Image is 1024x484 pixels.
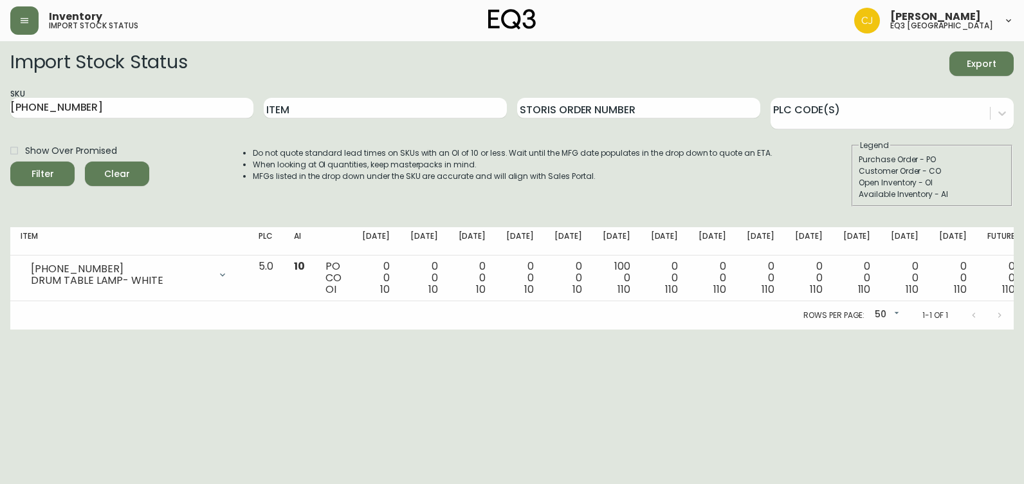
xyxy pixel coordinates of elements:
[572,282,582,297] span: 10
[859,165,1005,177] div: Customer Order - CO
[843,261,871,295] div: 0 0
[617,282,630,297] span: 110
[891,261,919,295] div: 0 0
[736,227,785,256] th: [DATE]
[881,227,929,256] th: [DATE]
[554,261,582,295] div: 0 0
[284,227,315,256] th: AI
[859,189,1005,200] div: Available Inventory - AI
[253,147,773,159] li: Do not quote standard lead times on SKUs with an OI of 10 or less. Wait until the MFG date popula...
[544,227,592,256] th: [DATE]
[870,304,902,326] div: 50
[524,282,534,297] span: 10
[21,261,238,289] div: [PHONE_NUMBER]DRUM TABLE LAMP- WHITE
[10,51,187,76] h2: Import Stock Status
[352,227,400,256] th: [DATE]
[95,166,139,182] span: Clear
[785,227,833,256] th: [DATE]
[506,261,534,295] div: 0 0
[795,261,823,295] div: 0 0
[603,261,630,295] div: 100 0
[476,282,486,297] span: 10
[592,227,641,256] th: [DATE]
[929,227,977,256] th: [DATE]
[665,282,678,297] span: 110
[448,227,497,256] th: [DATE]
[641,227,689,256] th: [DATE]
[747,261,774,295] div: 0 0
[699,261,726,295] div: 0 0
[859,177,1005,189] div: Open Inventory - OI
[1002,282,1015,297] span: 110
[428,282,438,297] span: 10
[294,259,305,274] span: 10
[325,261,342,295] div: PO CO
[859,140,890,151] legend: Legend
[859,154,1005,165] div: Purchase Order - PO
[688,227,736,256] th: [DATE]
[31,275,210,286] div: DRUM TABLE LAMP- WHITE
[987,261,1015,295] div: 0 0
[10,162,75,186] button: Filter
[32,166,54,182] div: Filter
[890,12,981,22] span: [PERSON_NAME]
[31,263,210,275] div: [PHONE_NUMBER]
[25,144,117,158] span: Show Over Promised
[810,282,823,297] span: 110
[960,56,1003,72] span: Export
[496,227,544,256] th: [DATE]
[459,261,486,295] div: 0 0
[922,310,948,321] p: 1-1 of 1
[906,282,919,297] span: 110
[325,282,336,297] span: OI
[833,227,881,256] th: [DATE]
[854,8,880,33] img: 7836c8950ad67d536e8437018b5c2533
[890,22,993,30] h5: eq3 [GEOGRAPHIC_DATA]
[400,227,448,256] th: [DATE]
[949,51,1014,76] button: Export
[939,261,967,295] div: 0 0
[253,171,773,182] li: MFGs listed in the drop down under the SKU are accurate and will align with Sales Portal.
[954,282,967,297] span: 110
[85,162,149,186] button: Clear
[248,227,284,256] th: PLC
[651,261,679,295] div: 0 0
[10,227,248,256] th: Item
[49,22,138,30] h5: import stock status
[380,282,390,297] span: 10
[488,9,536,30] img: logo
[49,12,102,22] span: Inventory
[362,261,390,295] div: 0 0
[248,256,284,301] td: 5.0
[253,159,773,171] li: When looking at OI quantities, keep masterpacks in mind.
[762,282,774,297] span: 110
[803,310,864,321] p: Rows per page:
[410,261,438,295] div: 0 0
[858,282,871,297] span: 110
[713,282,726,297] span: 110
